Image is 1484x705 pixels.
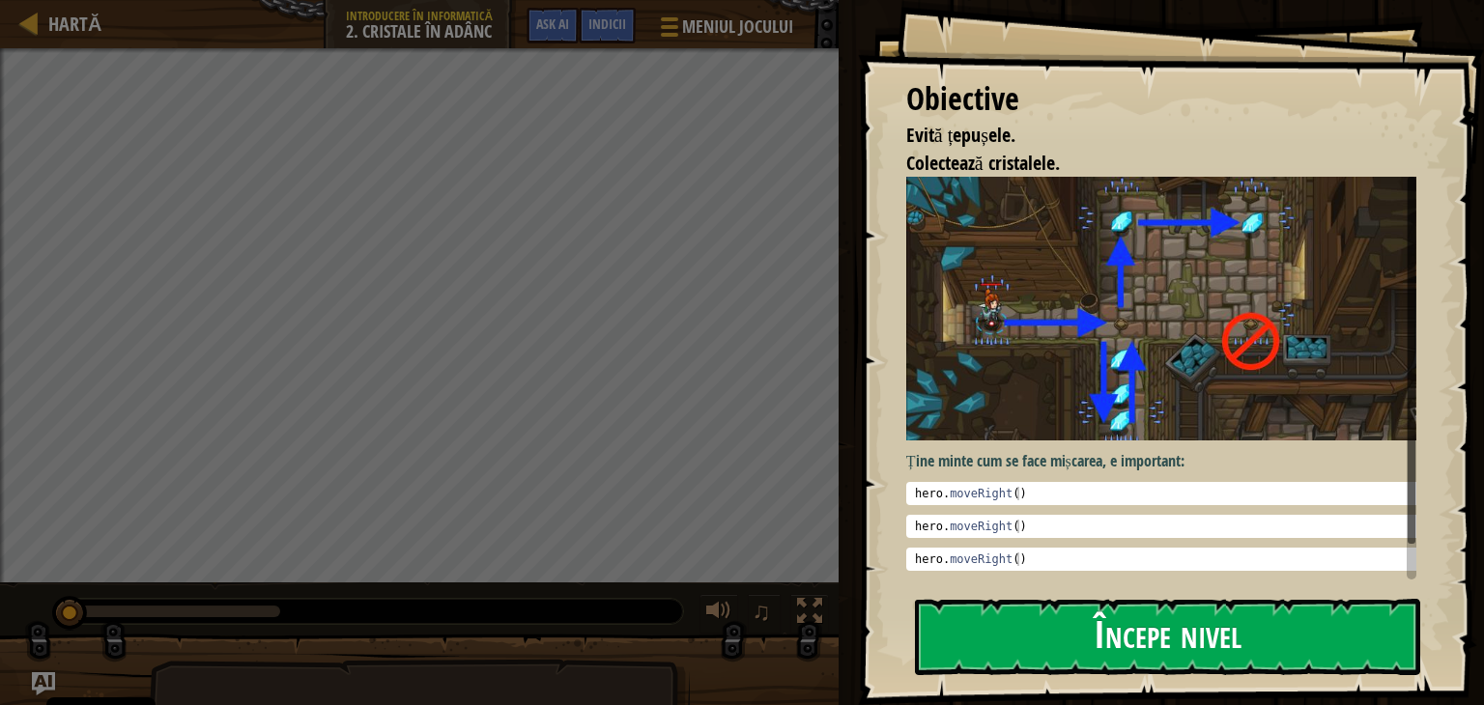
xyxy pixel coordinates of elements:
span: Colectează cristalele. [906,150,1060,176]
button: Toggle fullscreen [790,594,829,634]
button: Ask AI [32,672,55,695]
span: Hartă [48,11,101,37]
img: Gems in the deep [906,177,1431,440]
span: Ask AI [536,14,569,33]
button: Reglează volumul [699,594,738,634]
button: Ask AI [527,8,579,43]
span: Meniul Jocului [682,14,793,40]
span: ♫ [752,597,771,626]
li: Colectează cristalele. [882,150,1412,178]
button: ♫ [748,594,781,634]
a: Hartă [39,11,101,37]
div: Obiective [906,77,1416,122]
span: Evită țepușele. [906,122,1015,148]
button: Meniul Jocului [645,8,805,53]
li: Evită țepușele. [882,122,1412,150]
p: Ține minte cum se face mișcarea, e important: [906,450,1431,472]
span: Indicii [588,14,626,33]
button: Începe nivel [915,599,1420,675]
